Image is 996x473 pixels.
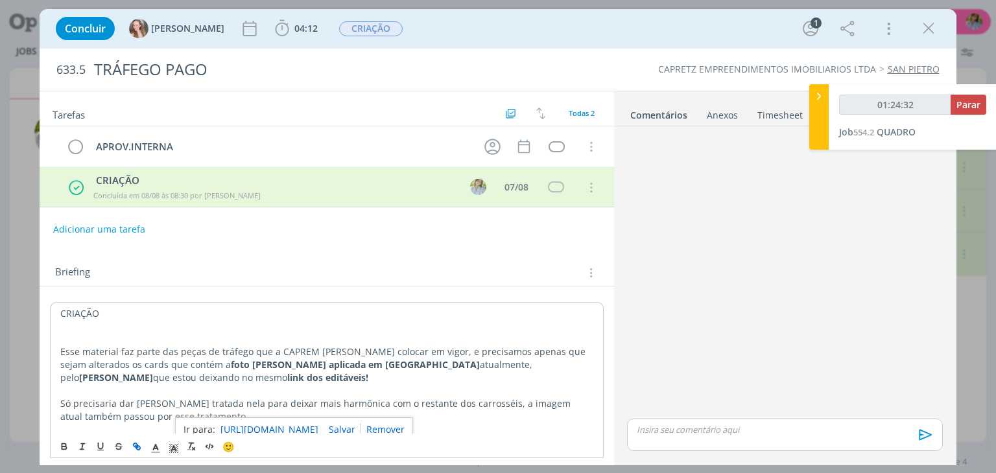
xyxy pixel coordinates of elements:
a: [URL][DOMAIN_NAME] [220,421,318,438]
button: Parar [951,95,986,115]
a: SAN PIETRO [888,63,940,75]
span: CRIAÇÃO [339,21,403,36]
span: [PERSON_NAME] [151,24,224,33]
button: Concluir [56,17,115,40]
p: Esse material faz parte das peças de tráfego que a CAPREM [PERSON_NAME] colocar em vigor, e preci... [60,345,593,384]
div: APROV.INTERNA [90,139,472,155]
strong: [PERSON_NAME] [79,371,153,384]
button: 1 [800,18,821,39]
a: Job554.2QUADRO [839,126,916,138]
span: 04:12 [294,22,318,34]
span: Concluída em 08/08 às 08:30 por [PERSON_NAME] [93,190,261,200]
span: 633.5 [56,63,86,77]
div: 1 [811,17,822,29]
div: Anexos [707,109,738,122]
span: QUADRO [877,126,916,138]
img: arrow-down-up.svg [536,108,545,119]
span: Concluir [65,23,106,34]
strong: link dos editáveis! [287,371,368,384]
button: CRIAÇÃO [338,21,403,37]
strong: foto [PERSON_NAME] aplicada em [GEOGRAPHIC_DATA] [231,358,480,371]
p: CRIAÇÃO [60,307,593,320]
a: Comentários [630,103,688,122]
a: Timesheet [757,103,803,122]
span: Tarefas [53,106,85,121]
span: Todas 2 [569,108,595,118]
button: 🙂 [219,439,237,454]
span: Briefing [55,264,90,281]
span: Cor do Texto [147,439,165,454]
span: Parar [956,98,980,111]
a: CAPRETZ EMPREENDIMENTOS IMOBILIARIOS LTDA [658,63,876,75]
div: TRÁFEGO PAGO [88,54,566,86]
div: 07/08 [504,183,528,192]
div: dialog [40,9,956,465]
button: 04:12 [272,18,321,39]
button: G[PERSON_NAME] [129,19,224,38]
span: 554.2 [853,126,874,138]
div: CRIAÇÃO [91,173,458,188]
img: G [129,19,148,38]
span: Cor de Fundo [165,439,183,454]
button: Adicionar uma tarefa [53,218,146,241]
span: 🙂 [222,440,235,453]
p: Só precisaria dar [PERSON_NAME] tratada nela para deixar mais harmônica com o restante dos carros... [60,397,593,423]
